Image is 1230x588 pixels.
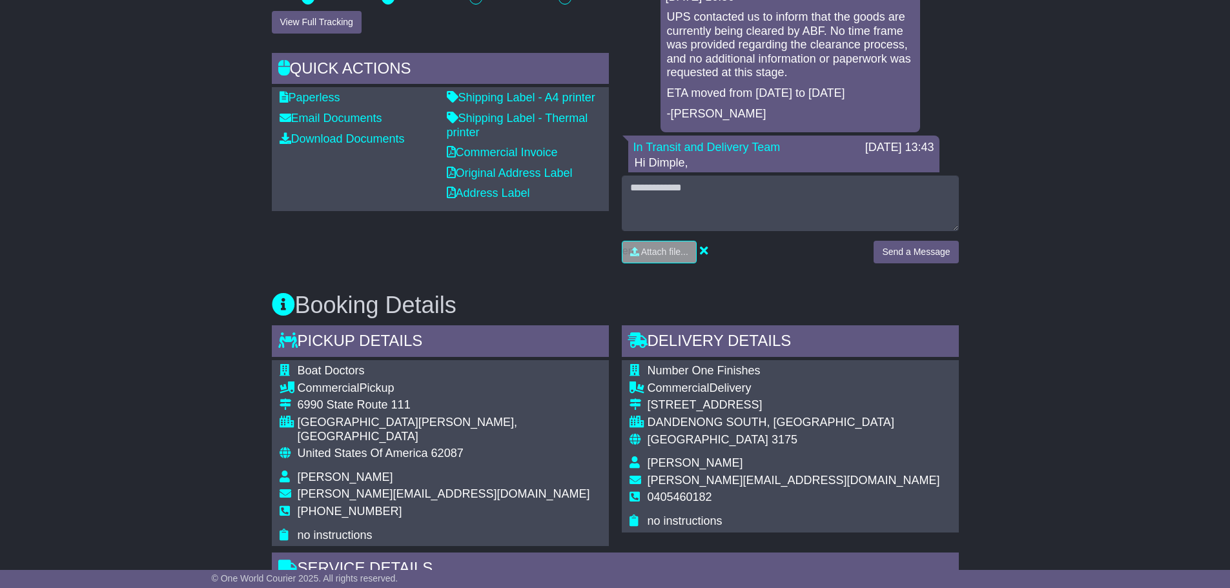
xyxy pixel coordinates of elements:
div: [STREET_ADDRESS] [648,398,940,412]
div: Service Details [272,553,959,587]
div: DANDENONG SOUTH, [GEOGRAPHIC_DATA] [648,416,940,430]
a: Commercial Invoice [447,146,558,159]
div: Delivery Details [622,325,959,360]
div: [GEOGRAPHIC_DATA][PERSON_NAME], [GEOGRAPHIC_DATA] [298,416,601,443]
button: View Full Tracking [272,11,362,34]
span: Commercial [298,381,360,394]
p: UPS contacted us to inform that the goods are currently being cleared by ABF. No time frame was p... [667,10,914,80]
button: Send a Message [874,241,958,263]
div: Delivery [648,381,940,396]
div: Pickup Details [272,325,609,360]
a: Address Label [447,187,530,199]
span: 0405460182 [648,491,712,503]
span: no instructions [648,514,723,527]
div: Pickup [298,381,601,396]
span: [PERSON_NAME][EMAIL_ADDRESS][DOMAIN_NAME] [298,487,590,500]
span: Commercial [648,381,710,394]
a: Shipping Label - Thermal printer [447,112,588,139]
span: no instructions [298,529,373,542]
span: United States Of America [298,447,428,460]
span: [PERSON_NAME] [648,456,743,469]
span: [PERSON_NAME][EMAIL_ADDRESS][DOMAIN_NAME] [648,474,940,487]
span: © One World Courier 2025. All rights reserved. [212,573,398,583]
p: Hi Dimple, [635,156,933,170]
a: Email Documents [280,112,382,125]
span: Boat Doctors [298,364,365,377]
a: In Transit and Delivery Team [633,141,781,154]
h3: Booking Details [272,292,959,318]
span: [PHONE_NUMBER] [298,505,402,518]
a: Download Documents [280,132,405,145]
span: Number One Finishes [648,364,761,377]
span: [GEOGRAPHIC_DATA] [648,433,768,446]
span: 62087 [431,447,464,460]
a: Paperless [280,91,340,104]
a: Original Address Label [447,167,573,179]
span: 3175 [772,433,797,446]
div: 6990 State Route 111 [298,398,601,412]
a: Shipping Label - A4 printer [447,91,595,104]
p: -[PERSON_NAME] [667,107,914,121]
div: [DATE] 13:43 [865,141,934,155]
p: ETA moved from [DATE] to [DATE] [667,86,914,101]
span: [PERSON_NAME] [298,471,393,483]
div: Quick Actions [272,53,609,88]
